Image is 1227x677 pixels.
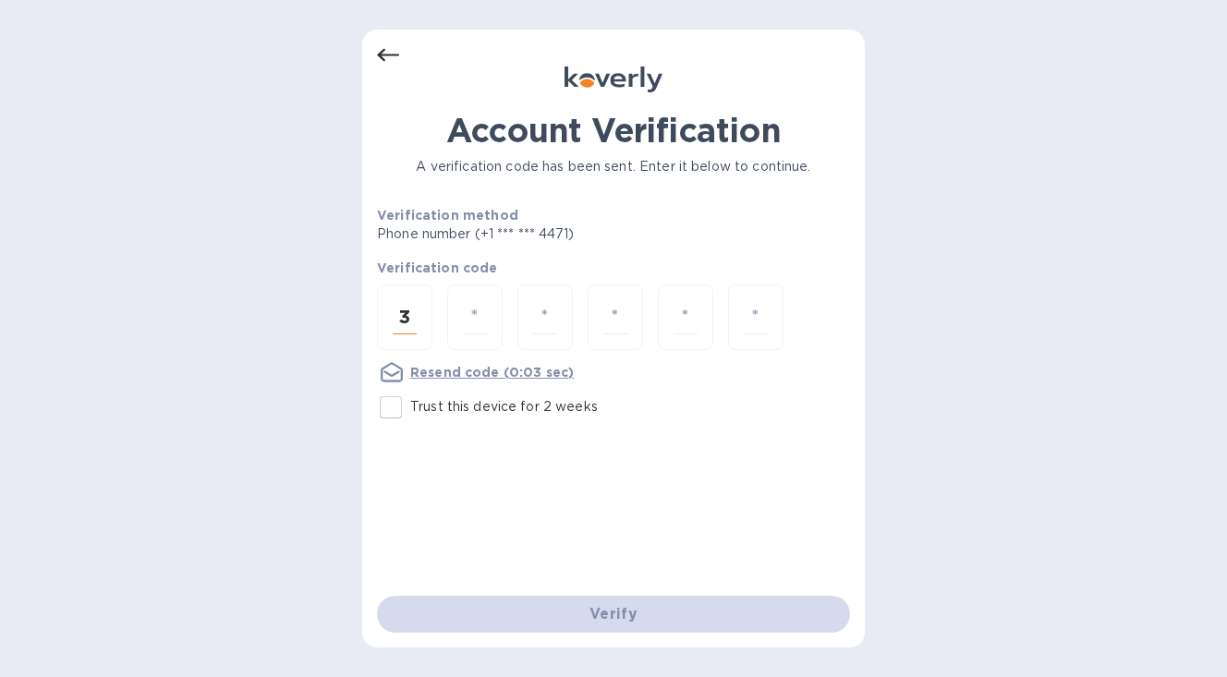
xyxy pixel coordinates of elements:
[377,259,850,277] p: Verification code
[377,208,518,223] b: Verification method
[377,111,850,150] h1: Account Verification
[410,397,598,417] p: Trust this device for 2 weeks
[377,157,850,176] p: A verification code has been sent. Enter it below to continue.
[377,224,715,244] p: Phone number (+1 *** *** 4471)
[410,365,574,380] u: Resend code (0:03 sec)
